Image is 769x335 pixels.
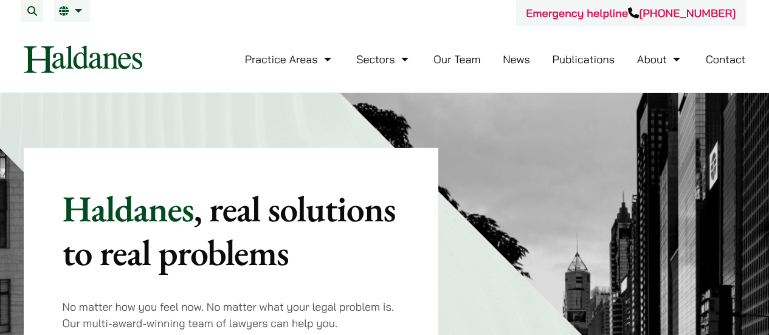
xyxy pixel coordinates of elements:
a: Sectors [356,52,411,66]
img: Logo of Haldanes [24,46,142,73]
p: No matter how you feel now. No matter what your legal problem is. Our multi-award-winning team of... [63,299,400,331]
a: Practice Areas [245,52,334,66]
a: Publications [553,52,615,66]
a: EN [59,6,85,16]
a: Our Team [433,52,480,66]
a: Contact [706,52,746,66]
mark: , real solutions to real problems [63,185,396,276]
p: Haldanes [63,187,400,274]
a: About [637,52,683,66]
a: Emergency helpline[PHONE_NUMBER] [526,6,736,20]
a: News [503,52,530,66]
